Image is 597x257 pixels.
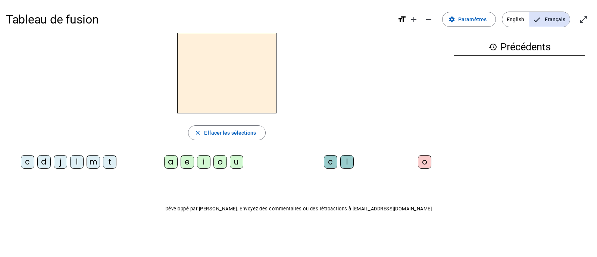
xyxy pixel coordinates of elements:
div: l [70,155,84,169]
div: o [213,155,227,169]
mat-icon: history [488,43,497,51]
button: Entrer en plein écran [576,12,591,27]
h3: Précédents [454,39,585,56]
mat-icon: open_in_full [579,15,588,24]
div: i [197,155,210,169]
div: c [21,155,34,169]
div: o [418,155,431,169]
div: d [37,155,51,169]
div: c [324,155,337,169]
mat-icon: settings [448,16,455,23]
div: m [87,155,100,169]
div: l [340,155,354,169]
mat-icon: remove [424,15,433,24]
button: Effacer les sélections [188,125,265,140]
button: Paramètres [442,12,496,27]
mat-icon: add [409,15,418,24]
span: Paramètres [458,15,487,24]
span: Effacer les sélections [204,128,256,137]
h1: Tableau de fusion [6,7,391,31]
div: a [164,155,178,169]
button: Augmenter la taille de la police [406,12,421,27]
div: j [54,155,67,169]
button: Diminuer la taille de la police [421,12,436,27]
p: Développé par [PERSON_NAME]. Envoyez des commentaires ou des rétroactions à [EMAIL_ADDRESS][DOMAI... [6,204,591,213]
mat-icon: close [194,129,201,136]
span: English [502,12,529,27]
span: Français [529,12,570,27]
div: t [103,155,116,169]
div: u [230,155,243,169]
div: e [181,155,194,169]
mat-icon: format_size [397,15,406,24]
mat-button-toggle-group: Language selection [502,12,570,27]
